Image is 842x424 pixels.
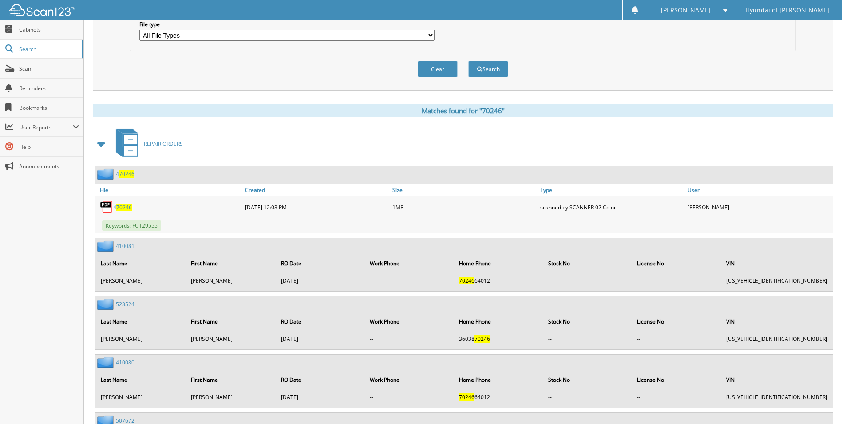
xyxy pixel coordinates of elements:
[116,242,134,250] a: 410081
[139,20,435,28] label: File type
[632,371,721,389] th: License No
[19,124,73,131] span: User Reports
[455,254,543,272] th: Home Phone
[722,254,832,272] th: VIN
[544,273,632,288] td: --
[243,184,390,196] a: Created
[544,390,632,404] td: --
[116,204,132,211] span: 70246
[186,390,276,404] td: [PERSON_NAME]
[685,198,833,216] div: [PERSON_NAME]
[97,299,116,310] img: folder2.png
[243,198,390,216] div: [DATE] 12:03 PM
[97,168,116,180] img: folder2.png
[632,390,721,404] td: --
[277,312,364,331] th: RO Date
[722,312,832,331] th: VIN
[19,65,79,72] span: Scan
[95,184,243,196] a: File
[365,312,453,331] th: Work Phone
[544,332,632,346] td: --
[459,277,474,284] span: 70246
[455,273,543,288] td: 64012
[96,273,186,288] td: [PERSON_NAME]
[798,381,842,424] iframe: Chat Widget
[365,273,453,288] td: --
[277,254,364,272] th: RO Date
[722,390,832,404] td: [US_VEHICLE_IDENTIFICATION_NUMBER]
[277,273,364,288] td: [DATE]
[19,26,79,33] span: Cabinets
[722,371,832,389] th: VIN
[93,104,833,117] div: Matches found for "70246"
[474,335,490,343] span: 70246
[544,312,632,331] th: Stock No
[119,170,134,178] span: 70246
[186,312,276,331] th: First Name
[19,163,79,170] span: Announcements
[459,393,474,401] span: 70246
[277,390,364,404] td: [DATE]
[186,273,276,288] td: [PERSON_NAME]
[365,390,453,404] td: --
[186,371,276,389] th: First Name
[365,332,453,346] td: --
[538,198,685,216] div: scanned by SCANNER 02 Color
[538,184,685,196] a: Type
[455,371,543,389] th: Home Phone
[745,8,829,13] span: Hyundai of [PERSON_NAME]
[116,170,134,178] a: 470246
[19,45,78,53] span: Search
[96,312,186,331] th: Last Name
[661,8,711,13] span: [PERSON_NAME]
[365,371,453,389] th: Work Phone
[468,61,508,77] button: Search
[19,84,79,92] span: Reminders
[116,359,134,366] a: 410080
[96,254,186,272] th: Last Name
[97,240,116,252] img: folder2.png
[418,61,458,77] button: Clear
[390,184,538,196] a: Size
[722,273,832,288] td: [US_VEHICLE_IDENTIFICATION_NUMBER]
[365,254,453,272] th: Work Phone
[277,371,364,389] th: RO Date
[455,332,543,346] td: 36038
[632,312,721,331] th: License No
[102,220,161,231] span: Keywords: FU129555
[544,254,632,272] th: Stock No
[116,300,134,308] a: 523524
[111,126,183,161] a: REPAIR ORDERS
[544,371,632,389] th: Stock No
[632,273,721,288] td: --
[19,104,79,112] span: Bookmarks
[685,184,833,196] a: User
[186,254,276,272] th: First Name
[9,4,75,16] img: scan123-logo-white.svg
[277,332,364,346] td: [DATE]
[19,143,79,151] span: Help
[632,332,721,346] td: --
[97,357,116,368] img: folder2.png
[113,204,132,211] a: 470246
[632,254,721,272] th: License No
[144,140,183,148] span: REPAIR ORDERS
[186,332,276,346] td: [PERSON_NAME]
[96,390,186,404] td: [PERSON_NAME]
[100,200,113,214] img: PDF.png
[455,390,543,404] td: 64012
[390,198,538,216] div: 1MB
[722,332,832,346] td: [US_VEHICLE_IDENTIFICATION_NUMBER]
[96,332,186,346] td: [PERSON_NAME]
[455,312,543,331] th: Home Phone
[96,371,186,389] th: Last Name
